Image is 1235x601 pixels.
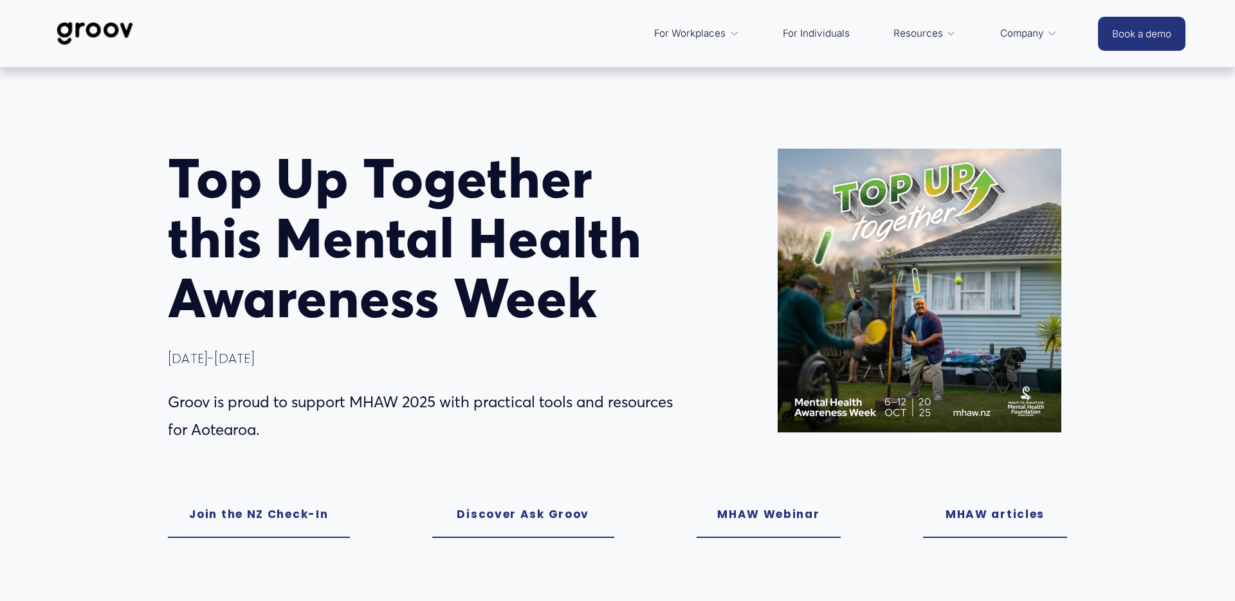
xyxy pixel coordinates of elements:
a: Discover Ask Groov [432,492,614,538]
a: folder dropdown [887,18,963,49]
img: Groov | Workplace Science Platform | Unlock Performance | Drive Results [50,12,140,55]
a: folder dropdown [648,18,746,49]
span: Company [1000,24,1044,42]
a: Join the NZ Check-In [168,492,350,538]
h1: op Up Together this Mental Health Awareness Week [168,149,690,328]
span: For Workplaces [654,24,726,42]
span: Resources [893,24,943,42]
a: MHAW articles [923,492,1067,538]
a: Book a demo [1098,17,1185,51]
p: Groov is proud to support MHAW 2025 with practical tools and resources for Aotearoa. [168,389,690,444]
a: For Individuals [776,18,856,49]
a: MHAW Webinar [697,492,841,538]
a: folder dropdown [994,18,1064,49]
h4: [DATE]-[DATE] [168,350,690,367]
span: T [168,144,196,212]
